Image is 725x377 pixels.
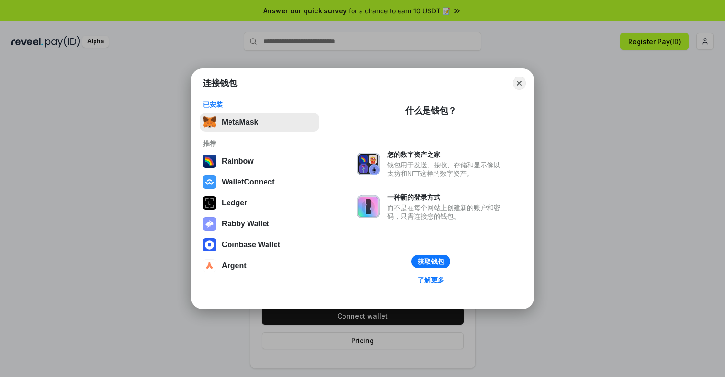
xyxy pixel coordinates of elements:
button: 获取钱包 [411,255,450,268]
button: MetaMask [200,113,319,132]
button: Ledger [200,193,319,213]
div: 钱包用于发送、接收、存储和显示像以太坊和NFT这样的数字资产。 [387,161,505,178]
img: svg+xml,%3Csvg%20width%3D%2228%22%20height%3D%2228%22%20viewBox%3D%220%200%2028%2028%22%20fill%3D... [203,238,216,251]
div: 而不是在每个网站上创建新的账户和密码，只需连接您的钱包。 [387,203,505,221]
button: Coinbase Wallet [200,235,319,254]
img: svg+xml,%3Csvg%20xmlns%3D%22http%3A%2F%2Fwww.w3.org%2F2000%2Fsvg%22%20fill%3D%22none%22%20viewBox... [203,217,216,231]
img: svg+xml,%3Csvg%20xmlns%3D%22http%3A%2F%2Fwww.w3.org%2F2000%2Fsvg%22%20width%3D%2228%22%20height%3... [203,196,216,210]
div: 什么是钱包？ [405,105,457,116]
div: 您的数字资产之家 [387,150,505,159]
div: WalletConnect [222,178,275,186]
a: 了解更多 [412,274,450,286]
div: Argent [222,261,247,270]
button: Rabby Wallet [200,214,319,233]
div: Ledger [222,199,247,207]
div: 已安装 [203,100,316,109]
div: Coinbase Wallet [222,241,280,249]
img: svg+xml,%3Csvg%20width%3D%2228%22%20height%3D%2228%22%20viewBox%3D%220%200%2028%2028%22%20fill%3D... [203,175,216,189]
img: svg+xml,%3Csvg%20fill%3D%22none%22%20height%3D%2233%22%20viewBox%3D%220%200%2035%2033%22%20width%... [203,116,216,129]
button: Rainbow [200,152,319,171]
img: svg+xml,%3Csvg%20width%3D%2228%22%20height%3D%2228%22%20viewBox%3D%220%200%2028%2028%22%20fill%3D... [203,259,216,272]
div: 了解更多 [418,276,444,284]
img: svg+xml,%3Csvg%20xmlns%3D%22http%3A%2F%2Fwww.w3.org%2F2000%2Fsvg%22%20fill%3D%22none%22%20viewBox... [357,153,380,175]
div: 获取钱包 [418,257,444,266]
h1: 连接钱包 [203,77,237,89]
div: Rabby Wallet [222,220,269,228]
button: Close [513,77,526,90]
button: Argent [200,256,319,275]
div: Rainbow [222,157,254,165]
div: MetaMask [222,118,258,126]
img: svg+xml,%3Csvg%20width%3D%22120%22%20height%3D%22120%22%20viewBox%3D%220%200%20120%20120%22%20fil... [203,155,216,168]
div: 推荐 [203,139,316,148]
button: WalletConnect [200,173,319,192]
img: svg+xml,%3Csvg%20xmlns%3D%22http%3A%2F%2Fwww.w3.org%2F2000%2Fsvg%22%20fill%3D%22none%22%20viewBox... [357,195,380,218]
div: 一种新的登录方式 [387,193,505,202]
